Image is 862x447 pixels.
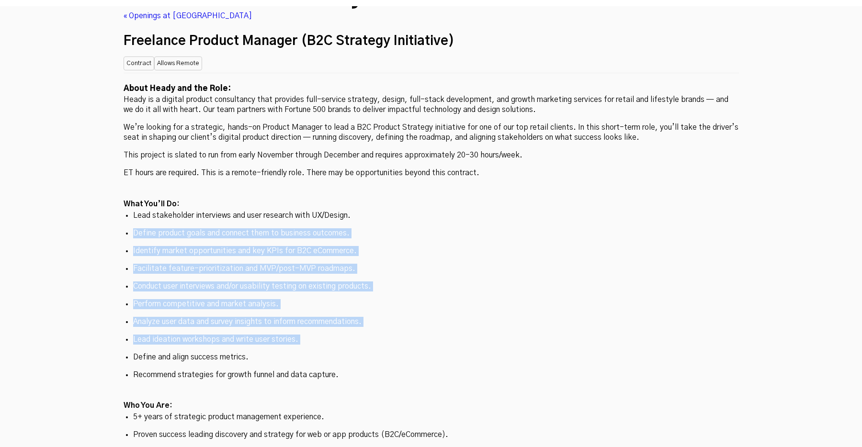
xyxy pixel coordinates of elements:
[133,352,729,362] p: Define and align success metrics.
[124,123,739,143] p: We’re looking for a strategic, hands-on Product Manager to lead a B2C Product Strategy initiative...
[133,412,729,422] p: 5+ years of strategic product management experience.
[124,85,231,92] strong: About Heady and the Role:
[124,198,739,211] h2: What You’ll Do:
[124,400,739,412] h2: Who You Are:
[133,281,729,291] p: Conduct user interviews and/or usability testing on existing products.
[124,168,739,178] p: ET hours are required. This is a remote-friendly role. There may be opportunities beyond this con...
[124,31,739,52] h2: Freelance Product Manager (B2C Strategy Initiative)
[133,228,729,238] p: Define product goals and connect them to business outcomes.
[133,246,729,256] p: Identify market opportunities and key KPIs for B2C eCommerce.
[133,299,729,309] p: Perform competitive and market analysis.
[124,12,252,20] a: « Openings at [GEOGRAPHIC_DATA]
[133,264,729,274] p: Facilitate feature-prioritization and MVP/post-MVP roadmaps.
[133,335,729,345] p: Lead ideation workshops and write user stories.
[124,95,739,115] p: Heady is a digital product consultancy that provides full-service strategy, design, full-stack de...
[133,317,729,327] p: Analyze user data and survey insights to inform recommendations.
[124,150,739,160] p: This project is slated to run from early November through December and requires approximately 20-...
[133,211,729,221] p: Lead stakeholder interviews and user research with UX/Design.
[133,370,729,380] p: Recommend strategies for growth funnel and data capture.
[124,56,154,70] small: Contract
[154,56,202,70] small: Allows Remote
[133,430,729,440] p: Proven success leading discovery and strategy for web or app products (B2C/eCommerce).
